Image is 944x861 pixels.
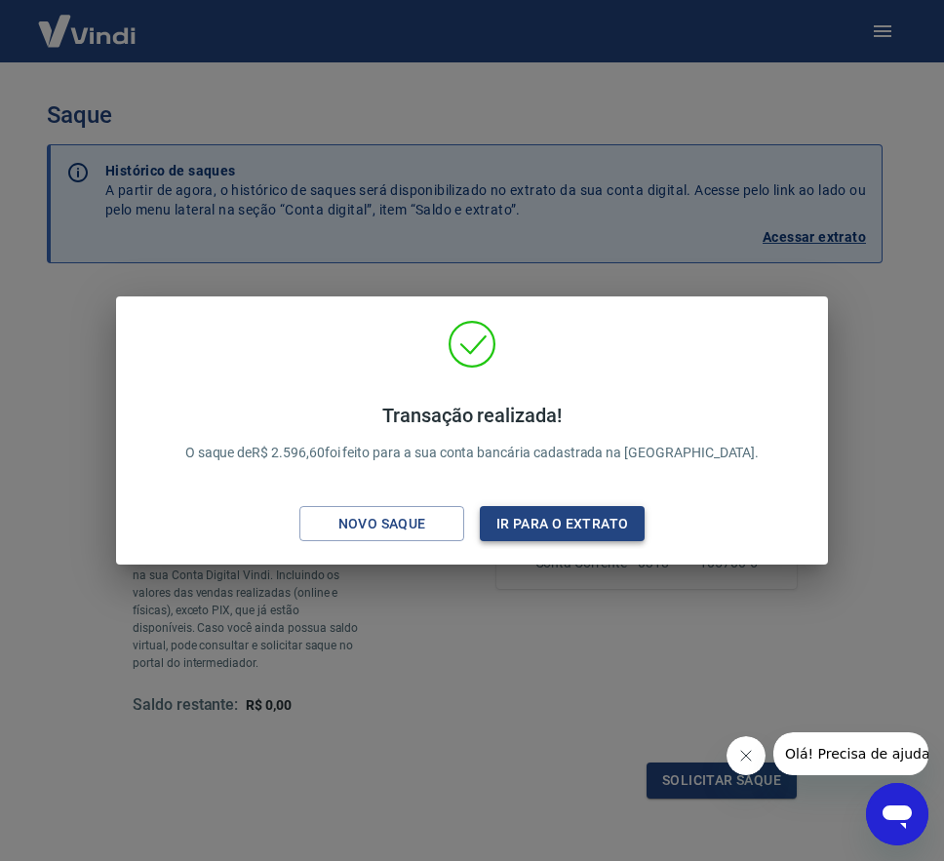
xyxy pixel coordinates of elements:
[315,512,450,536] div: Novo saque
[185,404,760,463] p: O saque de R$ 2.596,60 foi feito para a sua conta bancária cadastrada na [GEOGRAPHIC_DATA].
[12,14,164,29] span: Olá! Precisa de ajuda?
[866,783,928,845] iframe: Botão para abrir a janela de mensagens
[480,506,645,542] button: Ir para o extrato
[185,404,760,427] h4: Transação realizada!
[773,732,928,775] iframe: Mensagem da empresa
[299,506,464,542] button: Novo saque
[727,736,766,775] iframe: Fechar mensagem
